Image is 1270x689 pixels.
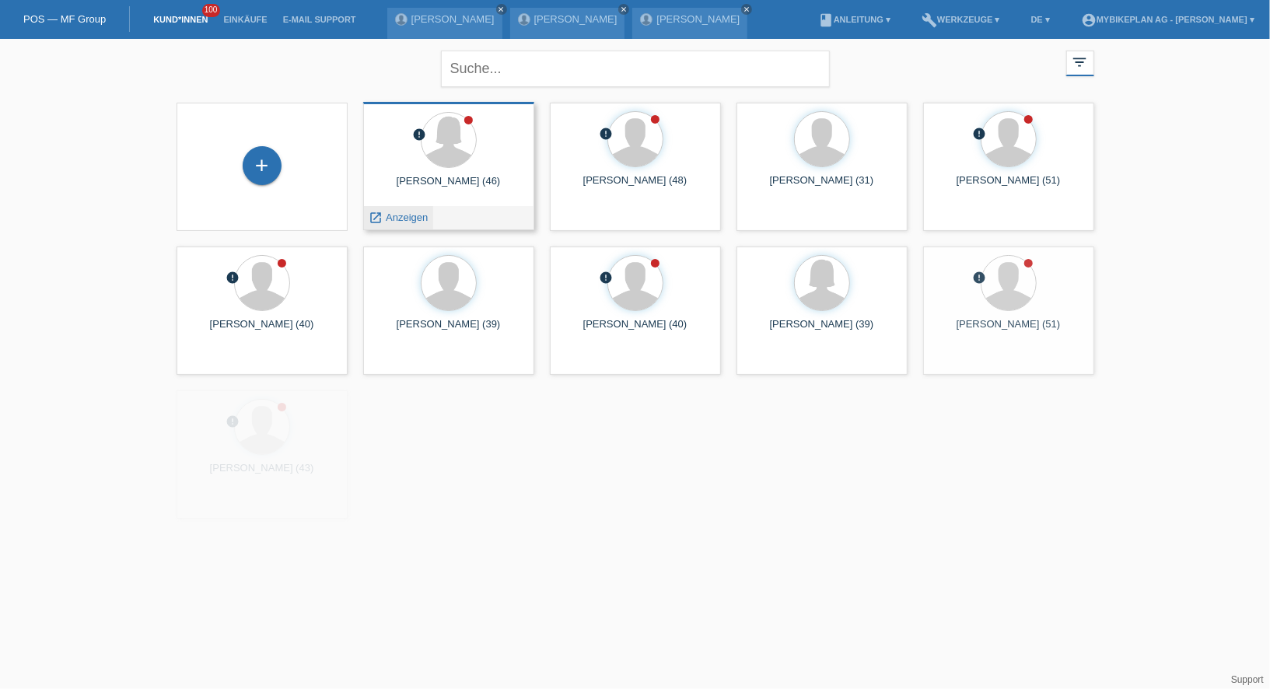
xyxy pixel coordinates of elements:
i: error [413,128,427,142]
span: 100 [202,4,221,17]
a: [PERSON_NAME] [411,13,495,25]
div: Unbestätigt, in Bearbeitung [600,127,614,143]
div: [PERSON_NAME] (43) [189,462,335,487]
a: E-Mail Support [275,15,364,24]
i: error [973,271,987,285]
div: Unbestätigt, in Bearbeitung [973,271,987,287]
a: DE ▾ [1023,15,1058,24]
a: close [741,4,752,15]
a: [PERSON_NAME] [534,13,618,25]
div: Unbestätigt, in Bearbeitung [413,128,427,144]
div: [PERSON_NAME] (31) [749,174,895,199]
div: [PERSON_NAME] (48) [562,174,708,199]
a: bookAnleitung ▾ [810,15,898,24]
i: close [620,5,628,13]
i: close [498,5,506,13]
a: Support [1231,674,1264,685]
a: close [496,4,507,15]
a: POS — MF Group [23,13,106,25]
i: account_circle [1081,12,1097,28]
div: Unbestätigt, in Bearbeitung [226,271,240,287]
div: [PERSON_NAME] (46) [376,175,522,200]
div: [PERSON_NAME] (39) [376,318,522,343]
div: [PERSON_NAME] (40) [562,318,708,343]
i: build [922,12,937,28]
i: launch [369,211,383,225]
i: error [226,271,240,285]
i: error [600,271,614,285]
input: Suche... [441,51,830,87]
a: buildWerkzeuge ▾ [914,15,1008,24]
i: close [743,5,750,13]
i: book [818,12,834,28]
div: Kund*in hinzufügen [243,152,281,179]
div: Unbestätigt, in Bearbeitung [973,127,987,143]
a: Kund*innen [145,15,215,24]
i: error [226,414,240,428]
a: [PERSON_NAME] [656,13,740,25]
span: Anzeigen [386,212,428,223]
a: Einkäufe [215,15,275,24]
div: Unbestätigt, in Bearbeitung [226,414,240,431]
a: launch Anzeigen [369,212,429,223]
div: [PERSON_NAME] (39) [749,318,895,343]
i: error [600,127,614,141]
div: [PERSON_NAME] (40) [189,318,335,343]
i: error [973,127,987,141]
i: filter_list [1072,54,1089,71]
a: close [618,4,629,15]
a: account_circleMybikeplan AG - [PERSON_NAME] ▾ [1073,15,1262,24]
div: [PERSON_NAME] (51) [936,318,1082,343]
div: Unbestätigt, in Bearbeitung [600,271,614,287]
div: [PERSON_NAME] (51) [936,174,1082,199]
